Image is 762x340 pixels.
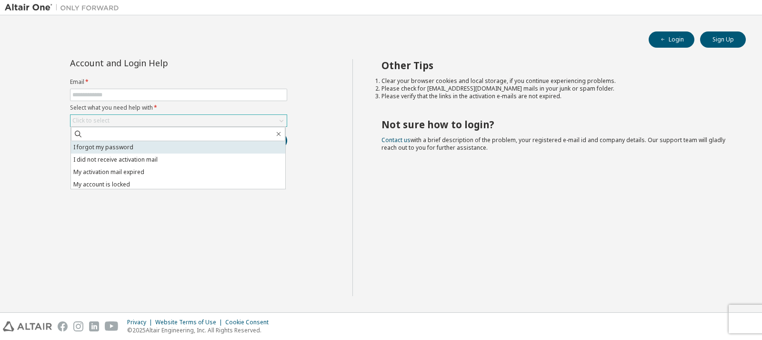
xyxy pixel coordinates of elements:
[381,85,729,93] li: Please check for [EMAIL_ADDRESS][DOMAIN_NAME] mails in your junk or spam folder.
[127,326,274,334] p: © 2025 Altair Engineering, Inc. All Rights Reserved.
[105,321,119,331] img: youtube.svg
[5,3,124,12] img: Altair One
[225,319,274,326] div: Cookie Consent
[70,78,287,86] label: Email
[381,59,729,72] h2: Other Tips
[70,115,287,126] div: Click to select
[3,321,52,331] img: altair_logo.svg
[72,117,110,124] div: Click to select
[381,93,729,100] li: Please verify that the links in the activation e-mails are not expired.
[381,118,729,131] h2: Not sure how to login?
[155,319,225,326] div: Website Terms of Use
[70,104,287,112] label: Select what you need help with
[381,136,411,144] a: Contact us
[89,321,99,331] img: linkedin.svg
[700,31,746,48] button: Sign Up
[381,77,729,85] li: Clear your browser cookies and local storage, if you continue experiencing problems.
[649,31,694,48] button: Login
[71,141,285,154] li: I forgot my password
[73,321,83,331] img: instagram.svg
[58,321,68,331] img: facebook.svg
[70,59,244,67] div: Account and Login Help
[127,319,155,326] div: Privacy
[381,136,725,152] span: with a brief description of the problem, your registered e-mail id and company details. Our suppo...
